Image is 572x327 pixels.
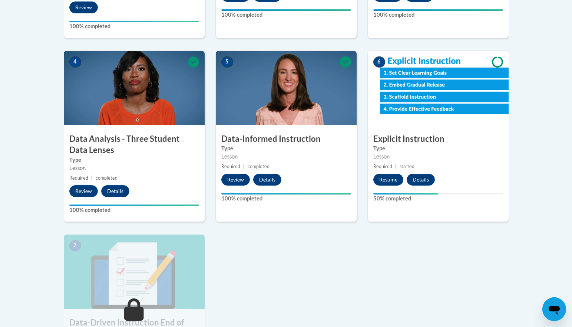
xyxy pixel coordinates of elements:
[216,133,357,145] h3: Data-Informed Instruction
[101,185,129,197] button: Details
[221,193,351,194] div: Your progress
[243,164,245,169] span: |
[91,175,93,181] span: |
[248,164,270,169] span: completed
[373,174,403,186] button: Resume
[253,174,281,186] button: Details
[221,174,250,186] button: Review
[69,206,199,214] label: 100% completed
[373,164,392,169] span: Required
[373,11,503,19] label: 100% completed
[69,1,98,13] button: Review
[407,174,435,186] button: Details
[221,144,351,153] label: Type
[69,205,199,206] div: Your progress
[221,56,233,68] span: 5
[221,11,351,19] label: 100% completed
[64,235,205,309] img: Course Image
[221,153,351,161] div: Lesson
[216,51,357,125] img: Course Image
[368,51,509,125] img: Course Image
[400,164,414,169] span: started
[395,164,397,169] span: |
[373,194,503,203] label: 50% completed
[373,193,438,194] div: Your progress
[69,164,199,172] div: Lesson
[373,9,503,11] div: Your progress
[221,9,351,11] div: Your progress
[542,297,566,321] iframe: Button to launch messaging window
[69,185,98,197] button: Review
[64,51,205,125] img: Course Image
[69,175,88,181] span: Required
[221,194,351,203] label: 100% completed
[221,164,240,169] span: Required
[69,156,199,164] label: Type
[373,144,503,153] label: Type
[69,56,81,68] span: 4
[64,133,205,156] h3: Data Analysis - Three Student Data Lenses
[96,175,118,181] span: completed
[69,240,81,251] span: 7
[373,56,385,68] span: 6
[373,153,503,161] div: Lesson
[69,22,199,30] label: 100% completed
[69,21,199,22] div: Your progress
[368,133,509,145] h3: Explicit Instruction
